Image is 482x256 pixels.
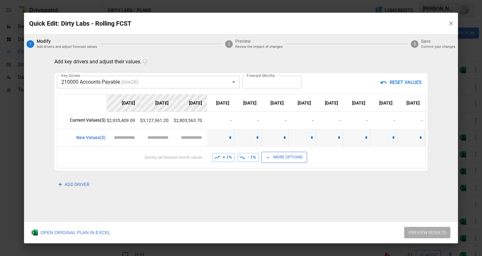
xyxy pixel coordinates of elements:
[247,73,275,78] label: Forecast Months
[228,42,230,46] text: 2
[421,38,455,44] span: Save
[207,112,234,129] td: -
[404,227,450,238] button: PREVIEW RESULTS
[370,94,398,112] th: [DATE]
[174,94,207,112] th: [DATE]
[57,76,240,88] div: 210000 Accounts Payable
[398,94,425,112] th: [DATE]
[62,155,202,160] p: Quickly set forecast month values
[54,53,149,71] p: Add key drivers and adjust their values.
[262,94,289,112] th: [DATE]
[62,134,107,141] p: New Values ($)
[316,112,343,129] td: -
[107,94,140,112] th: [DATE]
[289,94,316,112] th: [DATE]
[316,94,343,112] th: [DATE]
[107,112,140,129] td: $2,935,409.09
[121,79,139,85] span: (row 26 )
[62,117,107,124] p: Current Values ($)
[32,229,110,236] div: OPEN ORIGINAL PLAN IN EXCEL
[421,44,455,50] p: Commit your changes
[378,76,425,89] button: RESET VALUES
[140,94,174,112] th: [DATE]
[261,152,307,163] button: More Options
[425,94,452,112] th: [DATE]
[234,94,262,112] th: [DATE]
[413,42,416,46] text: 3
[29,18,443,29] p: Quick Edit: Dirty Labs - Rolling FCST
[398,112,425,129] td: -
[212,153,235,162] button: + 1%
[235,44,283,50] p: Review the impact of changes
[235,38,283,44] span: Preview
[174,112,207,129] td: $2,803,563.70
[343,112,370,129] td: -
[343,94,370,112] th: [DATE]
[370,112,398,129] td: -
[140,112,174,129] td: $3,127,961.20
[289,112,316,129] td: -
[207,94,234,112] th: [DATE]
[237,153,259,162] button: - 1%
[262,112,289,129] td: -
[425,112,452,129] td: -
[234,112,262,129] td: -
